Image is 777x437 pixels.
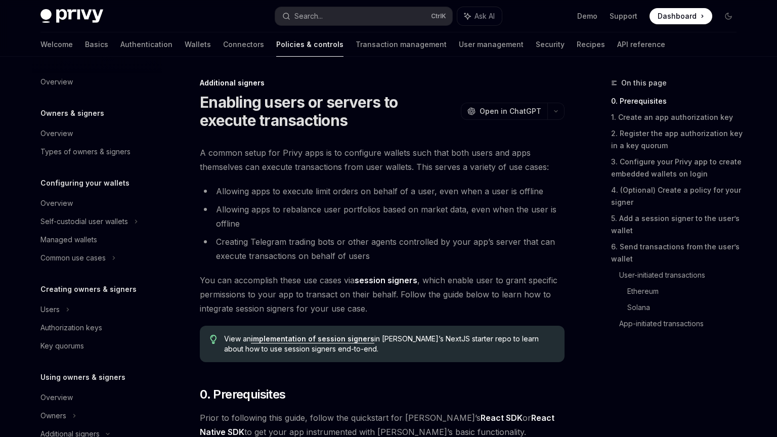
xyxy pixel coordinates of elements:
[40,391,73,404] div: Overview
[611,93,745,109] a: 0. Prerequisites
[294,10,323,22] div: Search...
[457,7,502,25] button: Ask AI
[431,12,446,20] span: Ctrl K
[720,8,737,24] button: Toggle dark mode
[210,335,217,344] svg: Tip
[85,32,108,57] a: Basics
[200,202,565,231] li: Allowing apps to rebalance user portfolios based on market data, even when the user is offline
[481,413,523,423] a: React SDK
[40,340,84,352] div: Key quorums
[200,273,565,316] span: You can accomplish these use cases via , which enable user to grant specific permissions to your ...
[32,388,162,407] a: Overview
[32,124,162,143] a: Overview
[200,78,565,88] div: Additional signers
[611,182,745,210] a: 4. (Optional) Create a policy for your signer
[658,11,697,21] span: Dashboard
[200,184,565,198] li: Allowing apps to execute limit orders on behalf of a user, even when a user is offline
[40,410,66,422] div: Owners
[40,322,102,334] div: Authorization keys
[200,235,565,263] li: Creating Telegram trading bots or other agents controlled by your app’s server that can execute t...
[32,319,162,337] a: Authorization keys
[577,11,597,21] a: Demo
[577,32,605,57] a: Recipes
[627,299,745,316] a: Solana
[40,32,73,57] a: Welcome
[251,334,374,343] a: implementation of session signers
[275,7,452,25] button: Search...CtrlK
[185,32,211,57] a: Wallets
[200,146,565,174] span: A common setup for Privy apps is to configure wallets such that both users and apps themselves ca...
[619,267,745,283] a: User-initiated transactions
[621,77,667,89] span: On this page
[223,32,264,57] a: Connectors
[40,252,106,264] div: Common use cases
[200,93,457,129] h1: Enabling users or servers to execute transactions
[40,146,131,158] div: Types of owners & signers
[610,11,637,21] a: Support
[40,76,73,88] div: Overview
[40,234,97,246] div: Managed wallets
[32,337,162,355] a: Key quorums
[120,32,172,57] a: Authentication
[459,32,524,57] a: User management
[40,177,129,189] h5: Configuring your wallets
[461,103,547,120] button: Open in ChatGPT
[40,215,128,228] div: Self-custodial user wallets
[617,32,665,57] a: API reference
[224,334,554,354] span: View an in [PERSON_NAME]’s NextJS starter repo to learn about how to use session signers end-to-end.
[40,107,104,119] h5: Owners & signers
[40,371,125,383] h5: Using owners & signers
[356,32,447,57] a: Transaction management
[611,109,745,125] a: 1. Create an app authorization key
[536,32,565,57] a: Security
[276,32,343,57] a: Policies & controls
[619,316,745,332] a: App-initiated transactions
[474,11,495,21] span: Ask AI
[40,303,60,316] div: Users
[32,194,162,212] a: Overview
[611,210,745,239] a: 5. Add a session signer to the user’s wallet
[355,275,417,286] a: session signers
[611,239,745,267] a: 6. Send transactions from the user’s wallet
[611,154,745,182] a: 3. Configure your Privy app to create embedded wallets on login
[40,197,73,209] div: Overview
[40,127,73,140] div: Overview
[480,106,541,116] span: Open in ChatGPT
[40,9,103,23] img: dark logo
[200,386,285,403] span: 0. Prerequisites
[32,73,162,91] a: Overview
[650,8,712,24] a: Dashboard
[32,143,162,161] a: Types of owners & signers
[40,283,137,295] h5: Creating owners & signers
[611,125,745,154] a: 2. Register the app authorization key in a key quorum
[32,231,162,249] a: Managed wallets
[627,283,745,299] a: Ethereum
